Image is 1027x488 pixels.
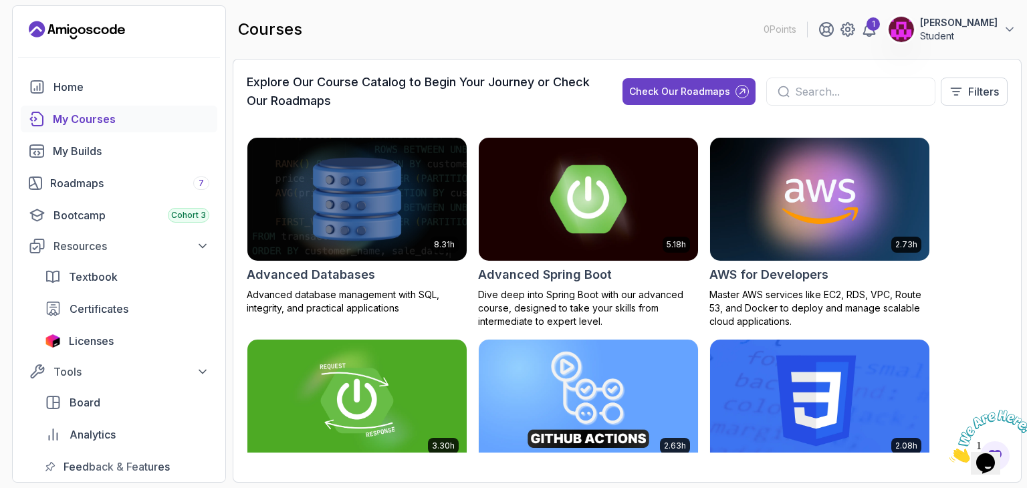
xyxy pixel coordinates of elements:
img: Building APIs with Spring Boot card [247,340,467,463]
div: Roadmaps [50,175,209,191]
a: Landing page [29,19,125,41]
p: Advanced database management with SQL, integrity, and practical applications [247,288,467,315]
span: Textbook [69,269,118,285]
a: bootcamp [21,202,217,229]
p: 3.30h [432,441,455,451]
div: Resources [53,238,209,254]
div: Check Our Roadmaps [629,85,730,98]
a: home [21,74,217,100]
a: roadmaps [21,170,217,197]
p: 5.18h [667,239,686,250]
span: Licenses [69,333,114,349]
a: analytics [37,421,217,448]
a: textbook [37,263,217,290]
button: Check Our Roadmaps [622,78,756,105]
a: licenses [37,328,217,354]
div: 1 [867,17,880,31]
h3: Explore Our Course Catalog to Begin Your Journey or Check Our Roadmaps [247,73,598,110]
span: Feedback & Features [64,459,170,475]
img: Chat attention grabber [5,5,88,58]
p: [PERSON_NAME] [920,16,998,29]
div: My Builds [53,143,209,159]
a: Advanced Spring Boot card5.18hAdvanced Spring BootDive deep into Spring Boot with our advanced co... [478,137,699,328]
div: Bootcamp [53,207,209,223]
a: courses [21,106,217,132]
img: CI/CD with GitHub Actions card [479,340,698,463]
span: 7 [199,178,204,189]
span: Board [70,394,100,410]
span: 1 [5,5,11,17]
h2: Advanced Databases [247,265,375,284]
a: builds [21,138,217,164]
p: 2.63h [664,441,686,451]
span: Cohort 3 [171,210,206,221]
img: user profile image [889,17,914,42]
p: Student [920,29,998,43]
button: user profile image[PERSON_NAME]Student [888,16,1016,43]
div: My Courses [53,111,209,127]
p: Master AWS services like EC2, RDS, VPC, Route 53, and Docker to deploy and manage scalable cloud ... [709,288,930,328]
p: Dive deep into Spring Boot with our advanced course, designed to take your skills from intermedia... [478,288,699,328]
span: Analytics [70,426,116,443]
a: 1 [861,21,877,37]
a: feedback [37,453,217,480]
img: Advanced Spring Boot card [473,134,703,263]
span: Certificates [70,301,128,317]
button: Filters [941,78,1008,106]
h2: Advanced Spring Boot [478,265,612,284]
iframe: chat widget [944,404,1027,468]
h2: courses [238,19,302,40]
p: 8.31h [434,239,455,250]
p: 2.73h [895,239,917,250]
h2: AWS for Developers [709,265,828,284]
div: Home [53,79,209,95]
img: AWS for Developers card [710,138,929,261]
p: 0 Points [764,23,796,36]
a: board [37,389,217,416]
p: Filters [968,84,999,100]
a: certificates [37,295,217,322]
a: Advanced Databases card8.31hAdvanced DatabasesAdvanced database management with SQL, integrity, a... [247,137,467,315]
input: Search... [795,84,924,100]
img: CSS Essentials card [710,340,929,463]
p: 2.08h [895,441,917,451]
img: jetbrains icon [45,334,61,348]
button: Resources [21,234,217,258]
button: Tools [21,360,217,384]
a: AWS for Developers card2.73hAWS for DevelopersMaster AWS services like EC2, RDS, VPC, Route 53, a... [709,137,930,328]
img: Advanced Databases card [247,138,467,261]
div: Tools [53,364,209,380]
